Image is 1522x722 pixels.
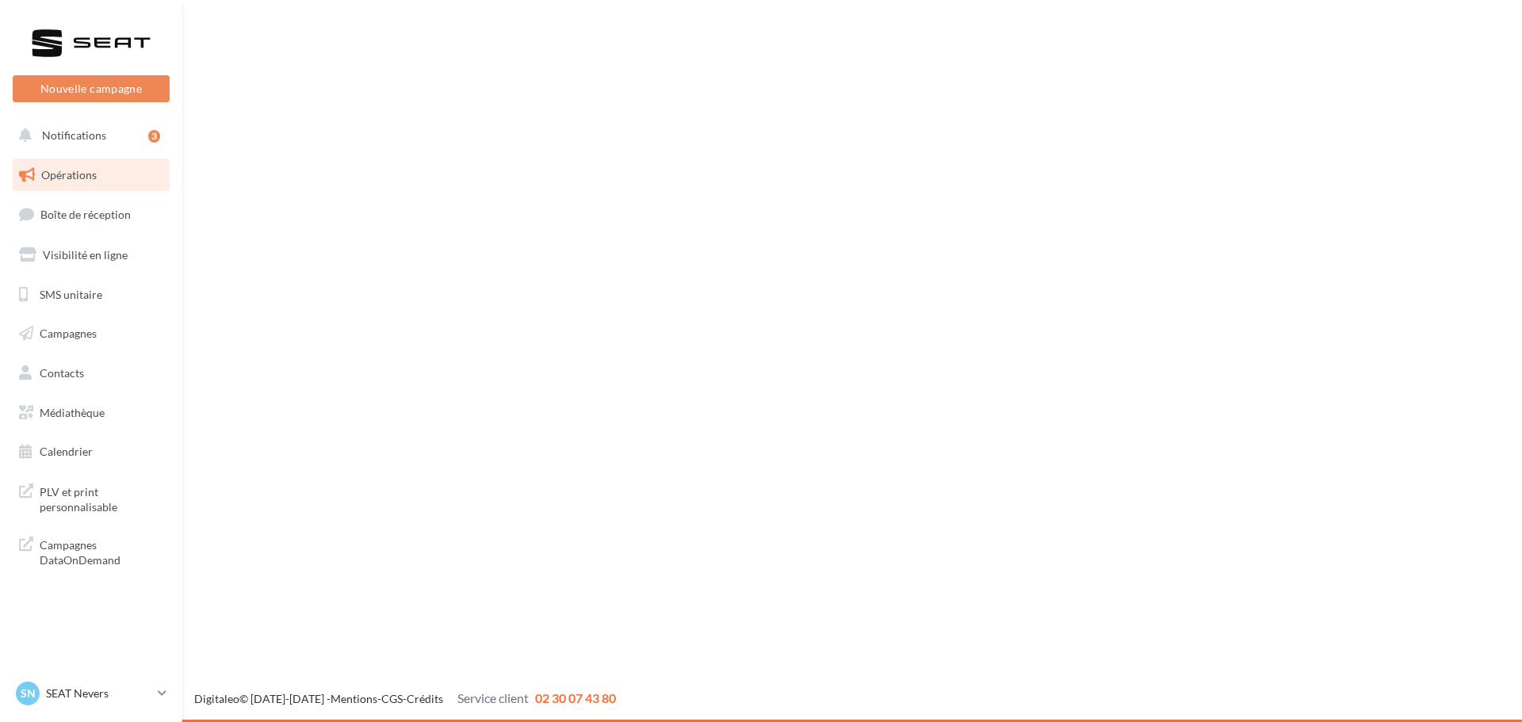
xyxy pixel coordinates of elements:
[40,327,97,340] span: Campagnes
[40,366,84,380] span: Contacts
[40,208,131,221] span: Boîte de réception
[46,686,151,701] p: SEAT Nevers
[40,287,102,300] span: SMS unitaire
[10,396,173,430] a: Médiathèque
[10,317,173,350] a: Campagnes
[42,128,106,142] span: Notifications
[194,692,616,705] span: © [DATE]-[DATE] - - -
[43,248,128,262] span: Visibilité en ligne
[41,168,97,181] span: Opérations
[21,686,36,701] span: SN
[535,690,616,705] span: 02 30 07 43 80
[10,357,173,390] a: Contacts
[10,159,173,192] a: Opérations
[194,692,239,705] a: Digitaleo
[40,445,93,458] span: Calendrier
[457,690,529,705] span: Service client
[13,678,170,709] a: SN SEAT Nevers
[10,119,166,152] button: Notifications 3
[10,475,173,521] a: PLV et print personnalisable
[10,435,173,468] a: Calendrier
[10,197,173,231] a: Boîte de réception
[331,692,377,705] a: Mentions
[13,75,170,102] button: Nouvelle campagne
[10,528,173,575] a: Campagnes DataOnDemand
[10,239,173,272] a: Visibilité en ligne
[40,406,105,419] span: Médiathèque
[40,481,163,515] span: PLV et print personnalisable
[10,278,173,311] a: SMS unitaire
[148,130,160,143] div: 3
[381,692,403,705] a: CGS
[407,692,443,705] a: Crédits
[40,534,163,568] span: Campagnes DataOnDemand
